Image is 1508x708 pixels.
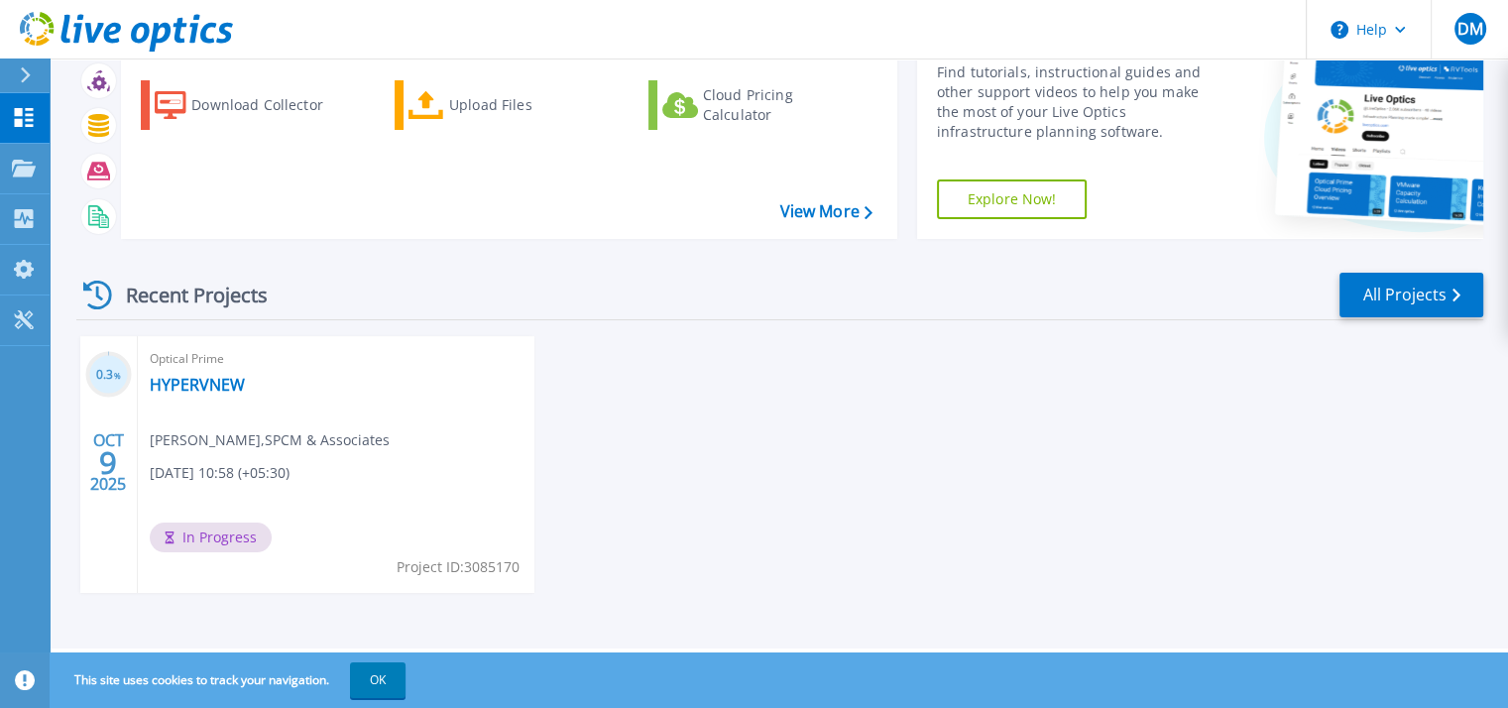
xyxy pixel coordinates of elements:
[99,454,117,471] span: 9
[150,348,522,370] span: Optical Prime
[1456,21,1482,37] span: DM
[350,662,406,698] button: OK
[937,179,1088,219] a: Explore Now!
[114,370,121,381] span: %
[449,85,608,125] div: Upload Files
[85,364,132,387] h3: 0.3
[150,429,390,451] span: [PERSON_NAME] , SPCM & Associates
[191,85,350,125] div: Download Collector
[141,80,362,130] a: Download Collector
[89,426,127,499] div: OCT 2025
[150,523,272,552] span: In Progress
[395,80,616,130] a: Upload Files
[150,462,290,484] span: [DATE] 10:58 (+05:30)
[1339,273,1483,317] a: All Projects
[779,202,871,221] a: View More
[150,375,245,395] a: HYPERVNEW
[55,662,406,698] span: This site uses cookies to track your navigation.
[937,62,1221,142] div: Find tutorials, instructional guides and other support videos to help you make the most of your L...
[397,556,520,578] span: Project ID: 3085170
[76,271,294,319] div: Recent Projects
[648,80,870,130] a: Cloud Pricing Calculator
[703,85,862,125] div: Cloud Pricing Calculator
